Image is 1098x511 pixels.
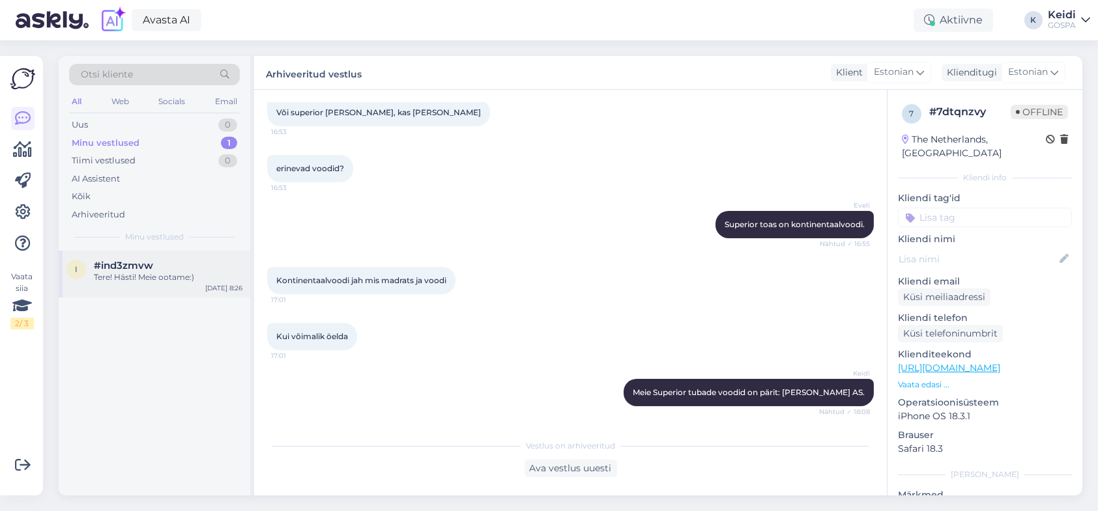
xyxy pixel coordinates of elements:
div: Ava vestlus uuesti [525,460,617,477]
div: The Netherlands, [GEOGRAPHIC_DATA] [902,133,1046,160]
div: 0 [218,154,237,167]
div: Tiimi vestlused [72,154,136,167]
p: Brauser [898,428,1072,442]
div: Klienditugi [942,66,997,79]
a: KeidiGOSPA [1048,10,1090,31]
span: Superior toas on kontinentaalvoodi. [725,219,865,229]
span: 16:53 [271,127,320,137]
span: Minu vestlused [125,231,184,243]
span: Offline [1011,105,1068,119]
a: Avasta AI [132,9,201,31]
span: Kui võimalik öelda [276,331,348,341]
div: Kõik [72,190,91,203]
span: Või superior [PERSON_NAME], kas [PERSON_NAME] [276,107,481,117]
p: Kliendi email [898,275,1072,288]
span: Keidi [821,368,870,378]
div: Minu vestlused [72,137,139,150]
input: Lisa nimi [899,252,1057,266]
div: 1 [221,137,237,150]
div: GOSPA [1048,20,1076,31]
p: Kliendi telefon [898,311,1072,325]
p: Märkmed [898,488,1072,502]
div: All [69,93,84,110]
p: Vaata edasi ... [898,379,1072,391]
div: 2 / 3 [10,318,34,329]
span: Otsi kliente [81,68,133,81]
p: Safari 18.3 [898,442,1072,456]
span: Nähtud ✓ 18:08 [819,407,870,417]
div: # 7dtqnzvy [929,104,1011,120]
p: Kliendi nimi [898,232,1072,246]
span: Vestlus on arhiveeritud [526,440,615,452]
span: 17:01 [271,351,320,361]
div: Klient [831,66,863,79]
div: Kliendi info [898,172,1072,184]
div: 0 [218,118,237,131]
p: Klienditeekond [898,348,1072,361]
div: Web [109,93,132,110]
span: Estonian [874,65,914,79]
div: [DATE] 8:26 [205,283,242,293]
div: Vaata siia [10,271,34,329]
div: Email [212,93,240,110]
div: Socials [156,93,188,110]
div: AI Assistent [72,173,120,186]
span: #ind3zmvw [94,260,153,271]
span: Eveli [821,200,870,210]
div: Keidi [1048,10,1076,20]
div: K [1024,11,1043,29]
p: Kliendi tag'id [898,191,1072,205]
span: erinevad voodid? [276,163,344,173]
a: [URL][DOMAIN_NAME] [898,362,1000,374]
label: Arhiveeritud vestlus [266,64,362,81]
p: Operatsioonisüsteem [898,396,1072,409]
span: Meie Superior tubade voodid on pärit: [PERSON_NAME] AS. [633,387,865,397]
div: Uus [72,118,88,131]
div: Küsi telefoninumbrit [898,325,1003,342]
span: 16:53 [271,183,320,193]
input: Lisa tag [898,208,1072,227]
img: Askly Logo [10,66,35,91]
div: Tere! Hästi! Meie ootame:) [94,271,242,283]
div: [PERSON_NAME] [898,469,1072,480]
span: 17:01 [271,295,320,305]
div: Küsi meiliaadressi [898,288,990,306]
span: Nähtud ✓ 16:55 [820,239,870,249]
img: explore-ai [99,7,126,34]
span: 7 [910,109,914,118]
div: Aktiivne [914,8,993,32]
span: i [75,264,78,274]
span: Estonian [1008,65,1048,79]
p: iPhone OS 18.3.1 [898,409,1072,423]
div: Arhiveeritud [72,208,125,221]
span: Kontinentaalvoodi jah mis madrats ja voodi [276,275,446,285]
